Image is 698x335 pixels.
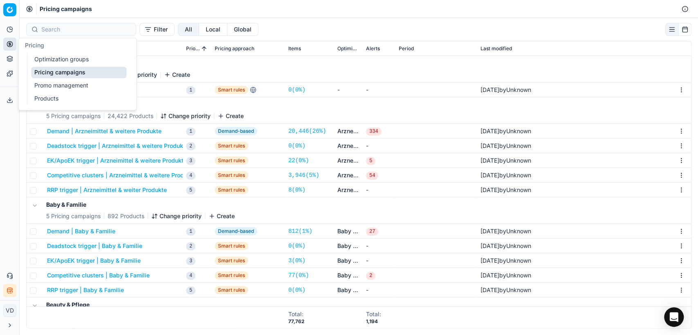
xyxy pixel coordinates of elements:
div: by Unknown [480,271,531,279]
button: local [199,23,227,36]
span: Items [288,45,301,52]
a: Arzneimittel & weitere Produkte [337,142,359,150]
a: 22(0%) [288,156,309,165]
td: - [363,83,395,97]
button: Deadstock trigger | Arzneimittel & weitere Produkte [47,142,189,150]
span: VD [4,304,16,317]
a: Baby & Familie [337,242,359,250]
span: [DATE] [480,272,499,279]
span: [DATE] [480,86,499,93]
span: 5 Pricing campaigns [46,212,101,220]
span: 2 [186,142,195,150]
span: Smart rules [215,271,248,279]
button: Create [164,71,190,79]
span: Optimization groups [337,45,359,52]
div: Open Intercom Messenger [664,307,684,327]
span: Smart rules [215,286,248,294]
a: Arzneimittel & weitere Produkte [337,186,359,194]
a: Arzneimittel & weitere Produkte [337,127,359,135]
a: 0(0%) [288,86,305,94]
span: Smart rules [215,156,248,165]
a: Baby & Familie [337,257,359,265]
button: VD [3,304,16,317]
button: Deadstock trigger | Baby & Familie [47,242,142,250]
button: EK/ApoEK trigger | Baby & Familie [47,257,141,265]
button: global [227,23,258,36]
a: 0(0%) [288,142,305,150]
h5: Arzneimittel & weitere Produkte [46,100,244,109]
button: Demand | Baby & Familie [47,227,115,235]
span: 5 [366,157,375,165]
button: Create [209,212,235,220]
button: Create [218,112,244,120]
span: [DATE] [480,127,499,134]
span: [DATE] [480,186,499,193]
div: by Unknown [480,186,531,194]
span: 3 [186,257,195,265]
a: 3,946(5%) [288,171,319,179]
a: Products [31,93,126,104]
span: Smart rules [215,186,248,194]
div: by Unknown [480,86,531,94]
td: - [363,253,395,268]
div: 77,762 [288,318,305,325]
button: RRP trigger | Baby & Familie [47,286,124,294]
span: Priority [186,45,200,52]
input: Search [41,25,131,33]
span: Period [399,45,414,52]
span: [DATE] [480,228,499,234]
span: 54 [366,172,378,180]
div: Total : [288,310,305,318]
span: 3 [186,157,195,165]
span: [DATE] [480,257,499,264]
div: Total : [366,310,381,318]
button: RRP trigger | Arzneimittel & weiter Produkte [47,186,167,194]
a: Arzneimittel & weitere Produkte [337,156,359,165]
a: Promo management [31,80,126,91]
div: by Unknown [480,286,531,294]
span: Demand-based [215,227,257,235]
div: by Unknown [480,156,531,165]
button: all [178,23,199,36]
a: Arzneimittel & weitere Produkte [337,171,359,179]
div: by Unknown [480,257,531,265]
a: 77(0%) [288,271,309,279]
h5: Baby & Familie [46,201,235,209]
button: Sorted by Priority ascending [200,45,208,53]
button: Competitive clusters | Arzneimittel & weitere Produkte [47,171,196,179]
span: 5 [186,186,195,194]
td: - [363,183,395,197]
button: Competitive clusters | Baby & Familie [47,271,150,279]
button: Filter [139,23,175,36]
span: Pricing [25,42,44,49]
a: 0(0%) [288,286,305,294]
span: [DATE] [480,242,499,249]
span: 4 [186,172,195,180]
div: by Unknown [480,127,531,135]
td: - [363,138,395,153]
nav: breadcrumb [40,5,92,13]
a: Baby & Familie [337,286,359,294]
span: Demand-based [215,127,257,135]
span: 2 [366,272,375,280]
div: by Unknown [480,171,531,179]
div: 1,194 [366,318,381,325]
span: 5 Pricing campaigns [46,112,101,120]
a: 0(0%) [288,242,305,250]
span: Smart rules [215,242,248,250]
a: Optimization groups [31,54,126,65]
span: Smart rules [215,257,248,265]
span: 334 [366,127,382,136]
span: 5 [186,286,195,295]
span: [DATE] [480,172,499,179]
span: Smart rules [215,171,248,179]
span: 892 Products [108,212,144,220]
a: Baby & Familie [337,227,359,235]
div: by Unknown [480,227,531,235]
span: Pricing approach [215,45,254,52]
span: [DATE] [480,142,499,149]
span: [DATE] [480,286,499,293]
a: 3(0%) [288,257,305,265]
span: Smart rules [215,142,248,150]
a: 20,446(26%) [288,127,326,135]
